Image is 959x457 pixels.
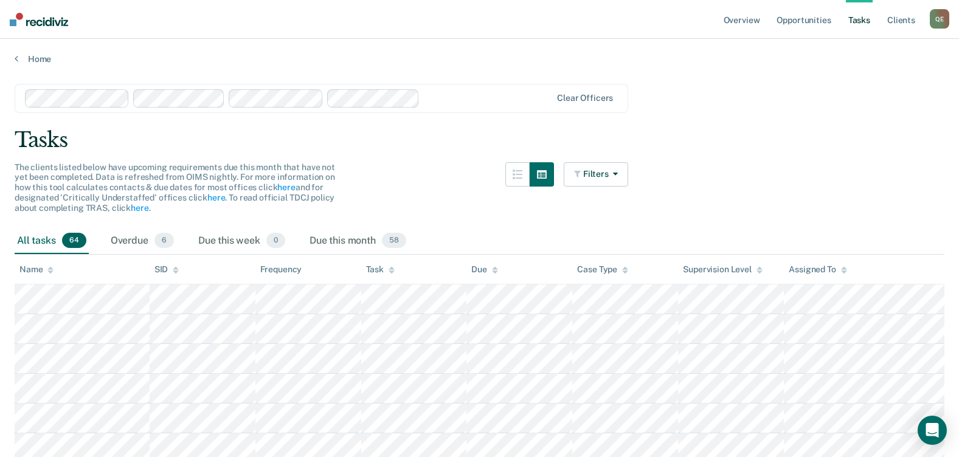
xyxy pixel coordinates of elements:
[382,233,406,249] span: 58
[196,228,288,255] div: Due this week0
[154,264,179,275] div: SID
[930,9,949,29] button: QE
[15,128,944,153] div: Tasks
[131,203,148,213] a: here
[789,264,846,275] div: Assigned To
[260,264,302,275] div: Frequency
[277,182,295,192] a: here
[207,193,225,202] a: here
[15,53,944,64] a: Home
[154,233,174,249] span: 6
[366,264,395,275] div: Task
[471,264,498,275] div: Due
[564,162,628,187] button: Filters
[15,228,89,255] div: All tasks64
[918,416,947,445] div: Open Intercom Messenger
[557,93,613,103] div: Clear officers
[577,264,628,275] div: Case Type
[307,228,409,255] div: Due this month58
[683,264,763,275] div: Supervision Level
[266,233,285,249] span: 0
[108,228,176,255] div: Overdue6
[62,233,86,249] span: 64
[19,264,54,275] div: Name
[15,162,335,213] span: The clients listed below have upcoming requirements due this month that have not yet been complet...
[10,13,68,26] img: Recidiviz
[930,9,949,29] div: Q E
